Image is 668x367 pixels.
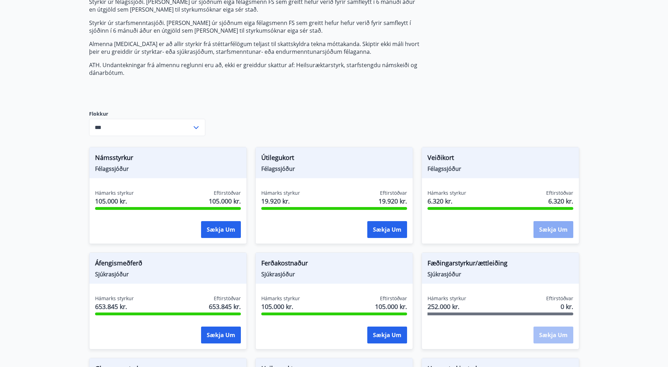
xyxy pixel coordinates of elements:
button: Sækja um [533,221,573,238]
span: 19.920 kr. [261,197,300,206]
span: Útilegukort [261,153,407,165]
span: 19.920 kr. [379,197,407,206]
span: Sjúkrasjóður [261,270,407,278]
span: Félagssjóður [427,165,573,173]
button: Sækja um [201,327,241,343]
span: Áfengismeðferð [95,258,241,270]
span: 653.845 kr. [209,302,241,311]
span: Eftirstöðvar [380,295,407,302]
span: Félagssjóður [95,165,241,173]
span: Námsstyrkur [95,153,241,165]
span: Hámarks styrkur [261,189,300,197]
span: Félagssjóður [261,165,407,173]
button: Sækja um [367,327,407,343]
p: ATH. Undantekningar frá almennu reglunni eru að, ekki er greiddur skattur af: Heilsuræktarstyrk, ... [89,61,422,77]
span: 653.845 kr. [95,302,134,311]
span: Fæðingarstyrkur/ættleiðing [427,258,573,270]
span: 0 kr. [561,302,573,311]
span: Ferðakostnaður [261,258,407,270]
span: Hámarks styrkur [261,295,300,302]
button: Sækja um [201,221,241,238]
label: Flokkur [89,110,205,117]
span: Hámarks styrkur [427,295,466,302]
span: Eftirstöðvar [214,295,241,302]
span: Eftirstöðvar [214,189,241,197]
span: 105.000 kr. [375,302,407,311]
span: Eftirstöðvar [380,189,407,197]
span: Sjúkrasjóður [427,270,573,278]
p: Almenna [MEDICAL_DATA] er að allir styrkir frá stéttarfélögum teljast til skattskyldra tekna mótt... [89,40,422,56]
span: 105.000 kr. [209,197,241,206]
span: Veiðikort [427,153,573,165]
span: Hámarks styrkur [427,189,466,197]
span: Eftirstöðvar [546,189,573,197]
span: Hámarks styrkur [95,189,134,197]
span: Hámarks styrkur [95,295,134,302]
span: Sjúkrasjóður [95,270,241,278]
button: Sækja um [367,221,407,238]
p: Styrkir úr starfsmenntasjóði. [PERSON_NAME] úr sjóðnum eiga félagsmenn FS sem greitt hefur hefur ... [89,19,422,34]
span: Eftirstöðvar [546,295,573,302]
span: 105.000 kr. [261,302,300,311]
span: 6.320 kr. [548,197,573,206]
span: 105.000 kr. [95,197,134,206]
span: 252.000 kr. [427,302,466,311]
span: 6.320 kr. [427,197,466,206]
